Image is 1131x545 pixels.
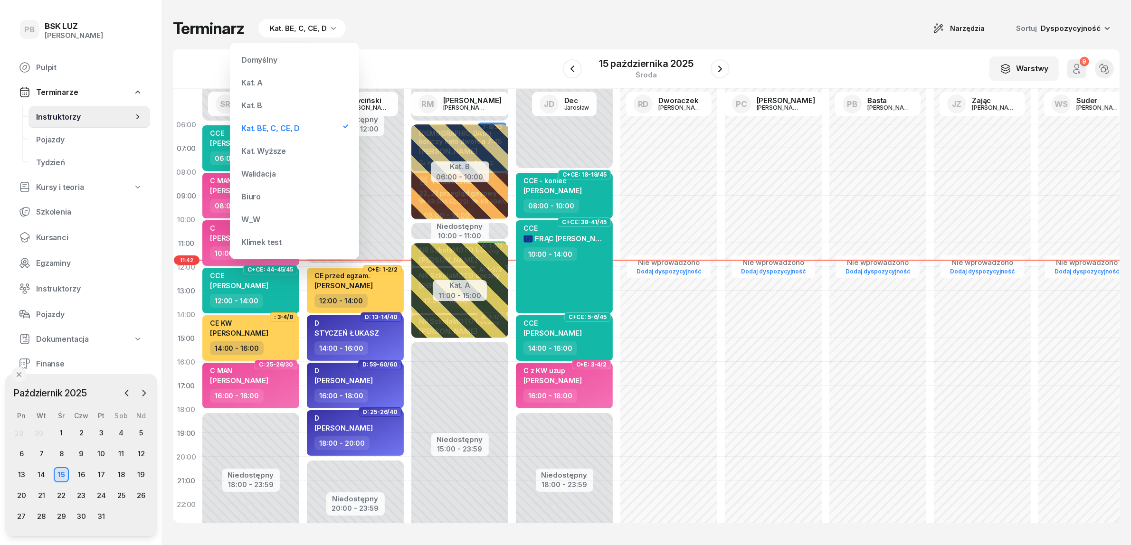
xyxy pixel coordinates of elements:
[924,19,993,38] button: Narzędzia
[658,97,704,104] div: Dworaczek
[737,256,809,277] button: Nie wprowadzonoDodaj dyspozycyjność
[36,233,143,242] span: Kursanci
[36,259,143,268] span: Egzaminy
[314,272,373,280] div: CE przed egzam.
[626,92,712,116] a: RDDworaczek[PERSON_NAME]
[1076,97,1122,104] div: Suder
[842,258,914,267] div: Nie wprowadzono
[210,329,268,338] span: [PERSON_NAME]
[36,158,143,167] span: Tydzień
[210,319,268,327] div: CE KW
[1076,104,1122,111] div: [PERSON_NAME]
[633,256,705,277] button: Nie wprowadzonoDodaj dyspozycyjność
[29,128,150,151] a: Pojazdy
[842,256,914,277] button: Nie wprowadzonoDodaj dyspozycyjność
[523,389,577,403] div: 16:00 - 18:00
[437,221,483,242] button: Niedostępny10:00 - 11:00
[270,23,327,34] div: Kat. BE, C, CE, D
[45,31,103,40] div: [PERSON_NAME]
[241,102,262,109] div: Kat. B
[438,290,481,300] div: 11:00 - 15:00
[173,326,200,350] div: 15:00
[36,284,143,293] span: Instruktorzy
[228,471,274,479] div: Niedostępny
[210,139,268,148] span: [PERSON_NAME]
[535,234,614,243] span: FRĄC [PERSON_NAME]
[241,79,263,86] div: Kat. A
[523,247,577,261] div: 10:00 - 14:00
[365,316,398,318] span: D: 13-14/40
[259,364,293,366] span: C: 25-26/30
[332,493,379,514] button: Niedostępny20:00 - 23:59
[36,88,78,97] span: Terminarze
[1005,20,1120,37] button: Sortuj Dyspozycyjność
[950,23,985,34] span: Narzędzia
[34,488,49,503] div: 21
[368,269,398,271] span: C+E: 1-2/2
[24,26,35,34] span: PB
[131,412,151,420] div: Nd
[94,467,109,482] div: 17
[173,492,200,516] div: 22:00
[15,429,23,437] div: 29
[314,366,373,375] div: D
[14,446,29,461] div: 6
[437,171,484,181] div: 06:00 - 10:00
[210,294,263,308] div: 12:00 - 14:00
[210,199,266,213] div: 08:00 - 10:00
[362,364,398,366] span: D: 59-60/60
[438,281,481,300] button: Kat. A11:00 - 15:00
[241,216,260,223] div: W_W
[946,258,1018,267] div: Nie wprowadzono
[36,310,143,319] span: Pojazdy
[532,92,597,116] a: JDDecJarosław
[173,136,200,160] div: 07:00
[247,269,293,271] span: C+CE: 44-45/45
[133,488,149,503] div: 26
[523,341,577,355] div: 14:00 - 16:00
[210,224,268,232] div: C
[34,509,49,524] div: 28
[314,389,368,403] div: 16:00 - 18:00
[314,376,373,385] span: [PERSON_NAME]
[972,97,1017,104] div: Zając
[14,488,29,503] div: 20
[562,174,607,176] span: C+CE: 18-19/45
[11,303,150,326] a: Pojazdy
[11,226,150,249] a: Kursanci
[173,397,200,421] div: 18:00
[210,341,264,355] div: 14:00 - 16:00
[363,411,398,413] span: D: 25-26/40
[437,162,484,181] button: Kat. B06:00 - 10:00
[437,434,483,455] button: Niedostępny15:00 - 23:59
[946,266,1018,277] a: Dodaj dyspozycyjność
[443,97,502,104] div: [PERSON_NAME]
[133,446,149,461] div: 12
[437,162,484,171] div: Kat. B
[1051,256,1123,277] button: Nie wprowadzonoDodaj dyspozycyjność
[314,436,370,450] div: 18:00 - 20:00
[314,414,373,422] div: D
[599,59,694,68] div: 15 października 2025
[173,231,200,255] div: 11:00
[210,272,268,280] div: CCE
[173,20,244,37] h1: Terminarz
[1051,258,1123,267] div: Nie wprowadzono
[314,281,373,290] span: [PERSON_NAME]
[940,92,1025,116] a: JZZając[PERSON_NAME]
[241,238,282,246] div: Klimek test
[757,97,815,104] div: [PERSON_NAME]
[564,104,589,111] div: Jarosław
[989,56,1059,81] button: Warstwy
[94,509,109,524] div: 31
[36,359,143,368] span: Finanse
[36,135,143,144] span: Pojazdy
[11,82,150,103] a: Terminarze
[29,105,150,128] a: Instruktorzy
[332,495,379,502] div: Niedostępny
[241,56,277,64] div: Domyślny
[332,502,379,512] div: 20:00 - 23:59
[599,71,694,78] div: środa
[173,469,200,492] div: 21:00
[736,100,747,108] span: PC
